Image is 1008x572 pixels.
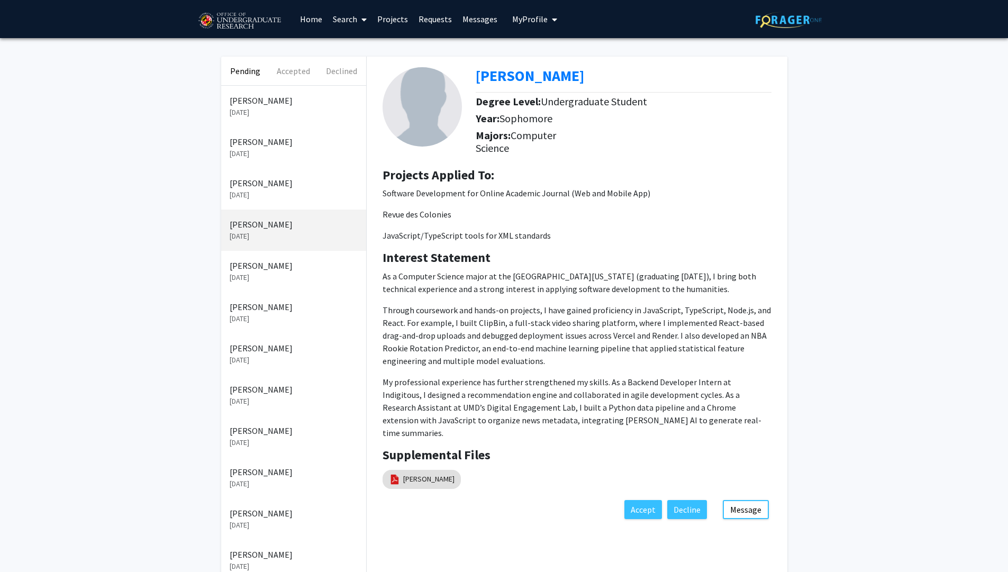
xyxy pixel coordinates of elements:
span: My Profile [512,14,548,24]
p: [DATE] [230,437,358,448]
p: [DATE] [230,189,358,201]
a: Search [328,1,372,38]
p: Software Development for Online Academic Journal (Web and Mobile App) [383,187,771,199]
p: As a Computer Science major at the [GEOGRAPHIC_DATA][US_STATE] (graduating [DATE]), I bring both ... [383,270,771,295]
img: ForagerOne Logo [756,12,822,28]
a: Home [295,1,328,38]
p: [DATE] [230,148,358,159]
b: Majors: [476,129,511,142]
p: [PERSON_NAME] [230,424,358,437]
img: Profile Picture [383,67,462,147]
p: [PERSON_NAME] [230,135,358,148]
p: [DATE] [230,313,358,324]
b: [PERSON_NAME] [476,66,584,85]
b: Degree Level: [476,95,541,108]
a: Requests [413,1,457,38]
span: My professional experience has further strengthened my skills. As a Backend Developer Intern at I... [383,377,761,438]
p: [PERSON_NAME] [230,177,358,189]
h4: Supplemental Files [383,448,771,463]
p: [DATE] [230,520,358,531]
a: Messages [457,1,503,38]
button: Accepted [269,57,317,85]
p: [PERSON_NAME] [230,342,358,355]
p: JavaScript/TypeScript tools for XML standards [383,229,771,242]
p: [DATE] [230,355,358,366]
span: Sophomore [500,112,552,125]
button: Pending [221,57,269,85]
span: Undergraduate Student [541,95,647,108]
p: [DATE] [230,272,358,283]
p: Revue des Colonies [383,208,771,221]
p: [PERSON_NAME] [230,466,358,478]
button: Message [723,500,769,519]
img: pdf_icon.png [389,474,401,485]
iframe: Chat [8,524,45,564]
b: Year: [476,112,500,125]
img: University of Maryland Logo [195,8,284,34]
a: Opens in a new tab [476,66,584,85]
p: [PERSON_NAME] [230,218,358,231]
p: [PERSON_NAME] [230,259,358,272]
button: Accept [624,500,662,519]
p: [PERSON_NAME] [230,507,358,520]
p: [DATE] [230,561,358,572]
p: [DATE] [230,231,358,242]
span: Through coursework and hands-on projects, I have gained proficiency in JavaScript, TypeScript, No... [383,305,771,366]
a: [PERSON_NAME] [403,474,455,485]
button: Decline [667,500,707,519]
span: Computer Science [476,129,556,155]
p: [DATE] [230,396,358,407]
button: Declined [317,57,366,85]
a: Projects [372,1,413,38]
p: [PERSON_NAME] [230,383,358,396]
b: Projects Applied To: [383,167,494,183]
p: [PERSON_NAME] [230,94,358,107]
b: Interest Statement [383,249,491,266]
p: [DATE] [230,107,358,118]
p: [PERSON_NAME] [230,301,358,313]
p: [DATE] [230,478,358,489]
p: [PERSON_NAME] [230,548,358,561]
